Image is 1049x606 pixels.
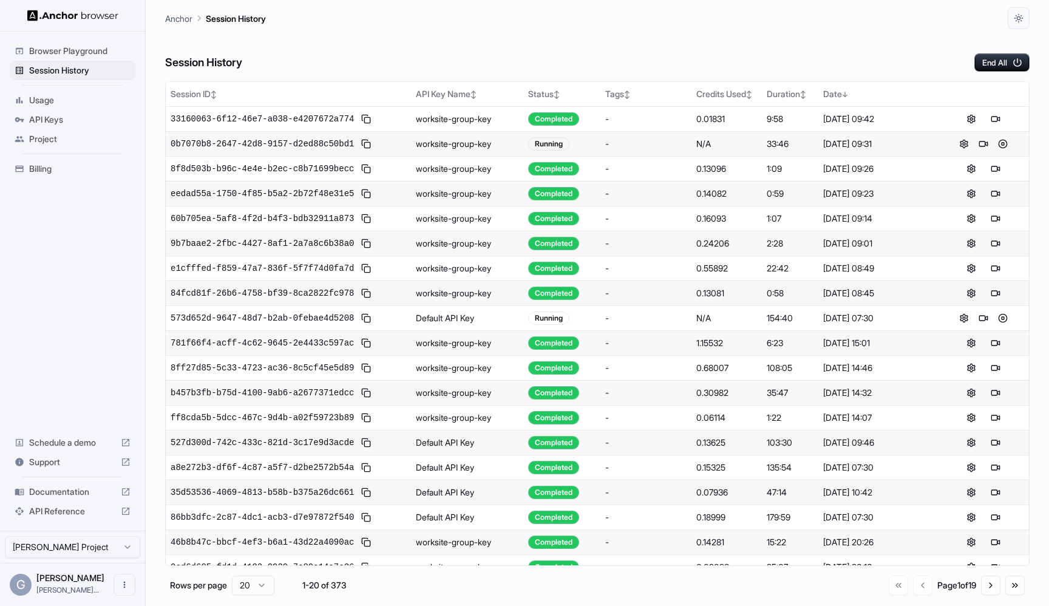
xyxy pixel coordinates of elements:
[696,312,757,324] div: N/A
[411,430,523,455] td: Default API Key
[528,212,579,225] div: Completed
[165,54,242,72] h6: Session History
[528,436,579,449] div: Completed
[528,187,579,200] div: Completed
[411,206,523,231] td: worksite-group-key
[171,188,354,200] span: eedad55a-1750-4f85-b5a2-2b72f48e31e5
[10,433,135,452] div: Schedule a demo
[411,330,523,355] td: worksite-group-key
[767,486,814,499] div: 47:14
[823,88,932,100] div: Date
[29,505,116,517] span: API Reference
[171,138,354,150] span: 0b7070b8-2647-42d8-9157-d2ed88c50bd1
[411,156,523,181] td: worksite-group-key
[605,511,687,523] div: -
[554,90,560,99] span: ↕
[411,405,523,430] td: worksite-group-key
[29,437,116,449] span: Schedule a demo
[767,362,814,374] div: 108:05
[29,45,131,57] span: Browser Playground
[823,536,932,548] div: [DATE] 20:26
[528,536,579,549] div: Completed
[823,437,932,449] div: [DATE] 09:46
[696,188,757,200] div: 0.14082
[767,88,814,100] div: Duration
[767,113,814,125] div: 9:58
[171,437,354,449] span: 527d300d-742c-433c-821d-3c17e9d3acde
[528,486,579,499] div: Completed
[411,305,523,330] td: Default API Key
[171,312,354,324] span: 573d652d-9647-48d7-b2ab-0febae4d5208
[767,188,814,200] div: 0:59
[411,131,523,156] td: worksite-group-key
[411,554,523,579] td: worksite-group-key
[823,486,932,499] div: [DATE] 10:42
[29,64,131,77] span: Session History
[171,88,406,100] div: Session ID
[171,287,354,299] span: 84fcd81f-26b6-4758-bf39-8ca2822fc978
[411,380,523,405] td: worksite-group-key
[767,287,814,299] div: 0:58
[171,387,354,399] span: b457b3fb-b75d-4100-9ab6-a2677371edcc
[696,511,757,523] div: 0.18999
[823,163,932,175] div: [DATE] 09:26
[528,511,579,524] div: Completed
[528,361,579,375] div: Completed
[528,137,569,151] div: Running
[696,237,757,250] div: 0.24206
[29,456,116,468] span: Support
[696,138,757,150] div: N/A
[767,511,814,523] div: 179:59
[605,188,687,200] div: -
[696,262,757,274] div: 0.55892
[171,412,354,424] span: ff8cda5b-5dcc-467c-9d4b-a02f59723b89
[206,12,266,25] p: Session History
[294,579,355,591] div: 1-20 of 373
[605,561,687,573] div: -
[823,213,932,225] div: [DATE] 09:14
[528,237,579,250] div: Completed
[10,452,135,472] div: Support
[696,337,757,349] div: 1.15532
[605,262,687,274] div: -
[29,94,131,106] span: Usage
[605,337,687,349] div: -
[823,362,932,374] div: [DATE] 14:46
[605,412,687,424] div: -
[411,505,523,529] td: Default API Key
[411,256,523,281] td: worksite-group-key
[528,312,569,325] div: Running
[696,88,757,100] div: Credits Used
[605,113,687,125] div: -
[36,585,99,594] span: greg@intrinsic-labs.ai
[165,12,192,25] p: Anchor
[767,213,814,225] div: 1:07
[823,461,932,474] div: [DATE] 07:30
[211,90,217,99] span: ↕
[10,41,135,61] div: Browser Playground
[171,536,354,548] span: 46b8b47c-bbcf-4ef3-b6a1-43d22a4090ac
[411,231,523,256] td: worksite-group-key
[29,133,131,145] span: Project
[823,113,932,125] div: [DATE] 09:42
[823,312,932,324] div: [DATE] 07:30
[696,213,757,225] div: 0.16093
[171,561,354,573] span: 0cd6d685-fd1d-4183-9939-7e89e14a7c26
[605,437,687,449] div: -
[528,461,579,474] div: Completed
[411,181,523,206] td: worksite-group-key
[416,88,518,100] div: API Key Name
[528,560,579,574] div: Completed
[767,536,814,548] div: 15:22
[605,213,687,225] div: -
[823,237,932,250] div: [DATE] 09:01
[528,411,579,424] div: Completed
[605,138,687,150] div: -
[411,355,523,380] td: worksite-group-key
[696,412,757,424] div: 0.06114
[767,387,814,399] div: 35:47
[10,482,135,502] div: Documentation
[170,579,227,591] p: Rows per page
[411,106,523,131] td: worksite-group-key
[10,110,135,129] div: API Keys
